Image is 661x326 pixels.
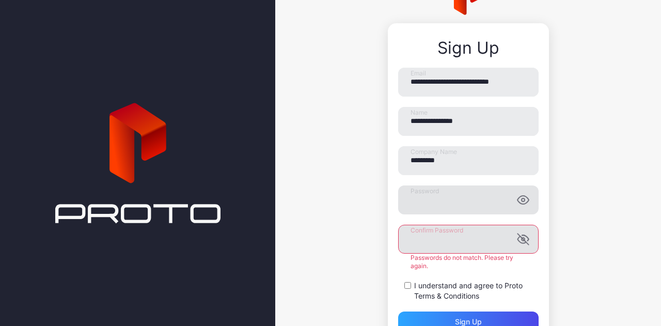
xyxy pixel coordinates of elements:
[414,281,523,300] a: Proto Terms & Conditions
[398,254,539,270] div: Passwords do not match. Please try again.
[517,233,529,245] button: Confirm Password
[398,68,539,97] input: Email
[414,281,539,301] label: I understand and agree to
[517,194,529,206] button: Password
[398,107,539,136] input: Name
[455,318,482,326] div: Sign up
[398,39,539,57] div: Sign Up
[398,146,539,175] input: Company Name
[398,185,539,214] input: Password
[398,225,539,254] input: Confirm Password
